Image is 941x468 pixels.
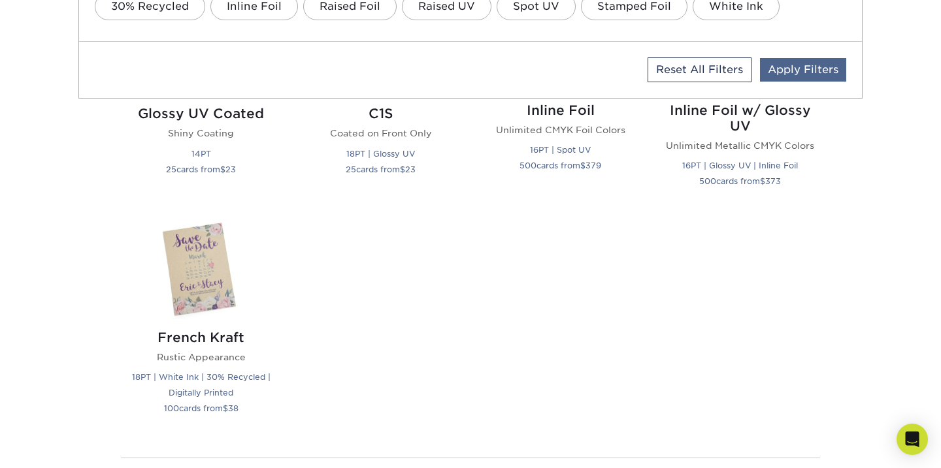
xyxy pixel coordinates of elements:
[699,176,781,186] small: cards from
[346,164,416,174] small: cards from
[682,161,798,170] small: 16PT | Glossy UV | Inline Foil
[405,164,416,174] span: 23
[346,164,356,174] span: 25
[127,127,275,140] p: Shiny Coating
[191,149,211,159] small: 14PT
[164,403,239,413] small: cards from
[132,372,271,398] small: 18PT | White Ink | 30% Recycled | Digitally Printed
[166,164,236,174] small: cards from
[306,106,455,121] h2: C1S
[127,330,275,345] h2: French Kraft
[760,58,846,82] a: Apply Filters
[580,161,586,170] span: $
[220,164,225,174] span: $
[666,139,814,152] p: Unlimited Metallic CMYK Colors
[760,176,765,186] span: $
[666,102,814,134] h2: Inline Foil w/ Glossy UV
[486,123,635,136] p: Unlimited CMYK Foil Colors
[586,161,601,170] span: 379
[225,164,236,174] span: 23
[765,176,781,186] span: 373
[520,161,537,170] span: 500
[223,403,228,413] span: $
[166,164,176,174] span: 25
[346,149,415,159] small: 18PT | Glossy UV
[486,102,635,118] h2: Inline Foil
[530,145,591,155] small: 16PT | Spot UV
[127,220,275,431] a: French Kraft Postcards French Kraft Rustic Appearance 18PT | White Ink | 30% Recycled | Digitally...
[127,351,275,364] p: Rustic Appearance
[400,164,405,174] span: $
[127,106,275,121] h2: Glossy UV Coated
[164,403,179,413] span: 100
[520,161,601,170] small: cards from
[897,424,928,455] div: Open Intercom Messenger
[228,403,239,413] span: 38
[127,220,275,319] img: French Kraft Postcards
[699,176,716,186] span: 500
[306,127,455,140] p: Coated on Front Only
[648,57,751,82] a: Reset All Filters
